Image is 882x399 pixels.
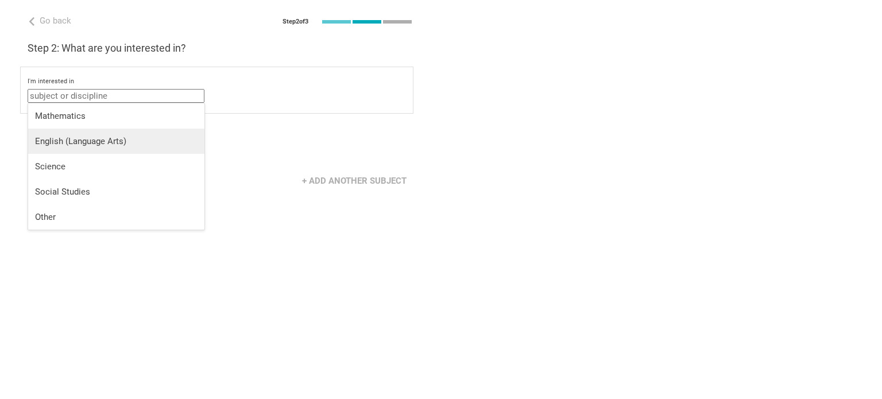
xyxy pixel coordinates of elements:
[295,170,413,192] div: + Add another subject
[283,18,308,26] div: Step 2 of 3
[28,78,406,86] div: I'm interested in
[28,89,204,103] input: subject or discipline
[28,41,413,55] h3: Step 2: What are you interested in?
[40,16,71,26] span: Go back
